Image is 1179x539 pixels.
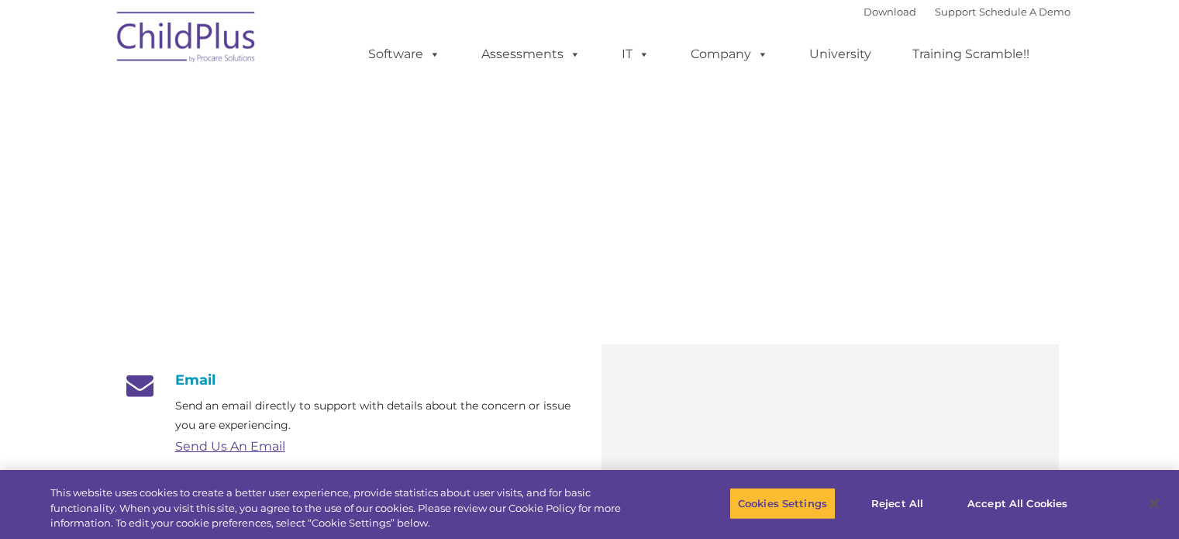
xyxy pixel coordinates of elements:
[864,5,916,18] a: Download
[1137,486,1171,520] button: Close
[794,39,887,70] a: University
[109,1,264,78] img: ChildPlus by Procare Solutions
[979,5,1070,18] a: Schedule A Demo
[466,39,596,70] a: Assessments
[606,39,665,70] a: IT
[729,487,836,520] button: Cookies Settings
[175,396,578,435] p: Send an email directly to support with details about the concern or issue you are experiencing.
[849,487,946,520] button: Reject All
[353,39,456,70] a: Software
[897,39,1045,70] a: Training Scramble!!
[864,5,1070,18] font: |
[935,5,976,18] a: Support
[121,371,578,389] h4: Email
[959,487,1076,520] button: Accept All Cookies
[175,439,285,454] a: Send Us An Email
[675,39,784,70] a: Company
[50,485,649,531] div: This website uses cookies to create a better user experience, provide statistics about user visit...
